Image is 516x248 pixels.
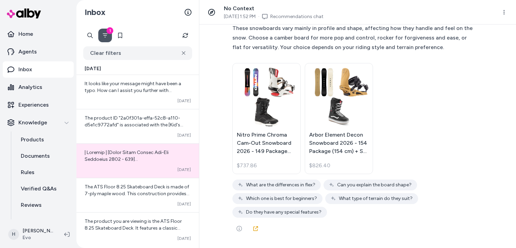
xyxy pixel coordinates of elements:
[177,98,191,104] span: [DATE]
[232,24,476,52] div: These snowboards vary mainly in profile and shape, affecting how they handle and feel on the snow...
[3,79,74,95] a: Analytics
[14,181,74,197] a: Verified Q&As
[309,161,330,170] span: $826.40
[18,119,47,127] p: Knowledge
[8,229,19,240] span: H
[3,44,74,60] a: Agents
[18,48,37,56] p: Agents
[3,26,74,42] a: Home
[246,209,321,216] span: Do they have any special features?
[3,97,74,113] a: Experiences
[21,152,50,160] p: Documents
[18,30,33,38] p: Home
[18,101,49,109] p: Experiences
[4,223,59,245] button: H[PERSON_NAME]Evo
[21,168,34,176] p: Rules
[177,201,191,207] span: [DATE]
[237,67,296,127] img: Nitro Prime Chroma Cam-Out Snowboard 2026 - 149 Package (149 cm) + L Mens Size 149/L
[21,217,66,226] p: Survey Questions
[76,178,199,212] a: The ATS Floor 8.25 Skateboard Deck is made of 7-ply maple wood. This construction provides durabi...
[106,27,113,34] div: 1
[224,13,256,20] span: [DATE] 1:52 PM
[85,81,181,100] span: It looks like your message might have been a typo. How can I assist you further with snowboards o...
[178,29,192,42] button: Refresh
[18,65,32,74] p: Inbox
[14,197,74,213] a: Reviews
[76,75,199,109] a: It looks like your message might have been a typo. How can I assist you further with snowboards o...
[23,234,53,241] span: Evo
[83,46,192,60] button: Clear filters
[177,167,191,172] span: [DATE]
[23,228,53,234] p: [PERSON_NAME]
[258,13,259,20] span: ·
[14,131,74,148] a: Products
[237,161,257,170] span: $737.86
[3,114,74,131] button: Knowledge
[237,131,296,155] p: Nitro Prime Chroma Cam-Out Snowboard 2026 - 149 Package (149 cm) + L Mens Size 149/L
[232,222,246,235] button: See more
[309,131,369,155] p: Arbor Element Decon Snowboard 2026 - 154 Package (154 cm) + S Mens in Black Size 154/S - Aluminum
[76,212,199,247] a: The product you are viewing is the ATS Floor 8.25 Skateboard Deck. It features a classic popsicle...
[14,148,74,164] a: Documents
[270,13,324,20] a: Recommendations chat
[337,182,412,188] span: Can you explain the board shape?
[14,164,74,181] a: Rules
[76,143,199,178] a: | Loremip | [Dolor Sitam Consec Adi-Eli Seddoeius 2802 - 639](tempo://inc.utl.etd/magnaaliq-enima...
[224,5,254,12] span: No Context
[21,185,57,193] p: Verified Q&As
[21,136,44,144] p: Products
[339,195,413,202] span: What type of terrain do they suit?
[305,63,373,174] a: Arbor Element Decon Snowboard 2026 - 154 Package (154 cm) + S Mens in Black Size 154/S - Aluminum...
[98,29,112,42] button: Filter
[21,201,42,209] p: Reviews
[76,109,199,143] a: The product ID "2a0f301a-effa-52c8-a110-d5e1c9772afd" is associated with the [Kid's Coal The Spac...
[85,184,189,203] span: The ATS Floor 8.25 Skateboard Deck is made of 7-ply maple wood. This construction provides durabi...
[14,213,74,230] a: Survey Questions
[3,61,74,78] a: Inbox
[85,7,105,17] h2: Inbox
[309,67,369,127] img: Arbor Element Decon Snowboard 2026 - 154 Package (154 cm) + S Mens in Black Size 154/S - Aluminum
[18,83,42,91] p: Analytics
[177,133,191,138] span: [DATE]
[85,65,101,72] span: [DATE]
[85,115,189,155] span: The product ID "2a0f301a-effa-52c8-a110-d5e1c9772afd" is associated with the [Kid's Coal The Spac...
[177,236,191,241] span: [DATE]
[246,195,317,202] span: Which one is best for beginners?
[246,182,315,188] span: What are the differences in flex?
[232,63,301,174] a: Nitro Prime Chroma Cam-Out Snowboard 2026 - 149 Package (149 cm) + L Mens Size 149/LNitro Prime C...
[7,9,41,18] img: alby Logo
